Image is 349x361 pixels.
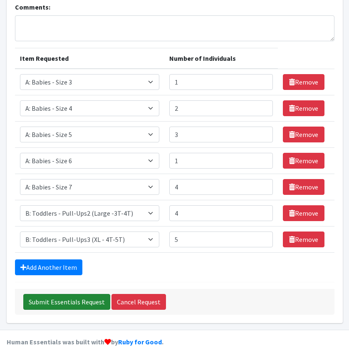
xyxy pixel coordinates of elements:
a: Remove [283,100,324,116]
label: Comments: [15,2,50,12]
a: Remove [283,153,324,169]
a: Remove [283,232,324,247]
input: Submit Essentials Request [23,294,110,310]
th: Item Requested [15,48,164,69]
a: Remove [283,74,324,90]
strong: Human Essentials was built with by . [7,338,163,346]
a: Remove [283,179,324,195]
a: Cancel Request [111,294,166,310]
a: Remove [283,127,324,142]
a: Ruby for Good [118,338,162,346]
a: Remove [283,205,324,221]
a: Add Another Item [15,259,82,275]
th: Number of Individuals [164,48,278,69]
